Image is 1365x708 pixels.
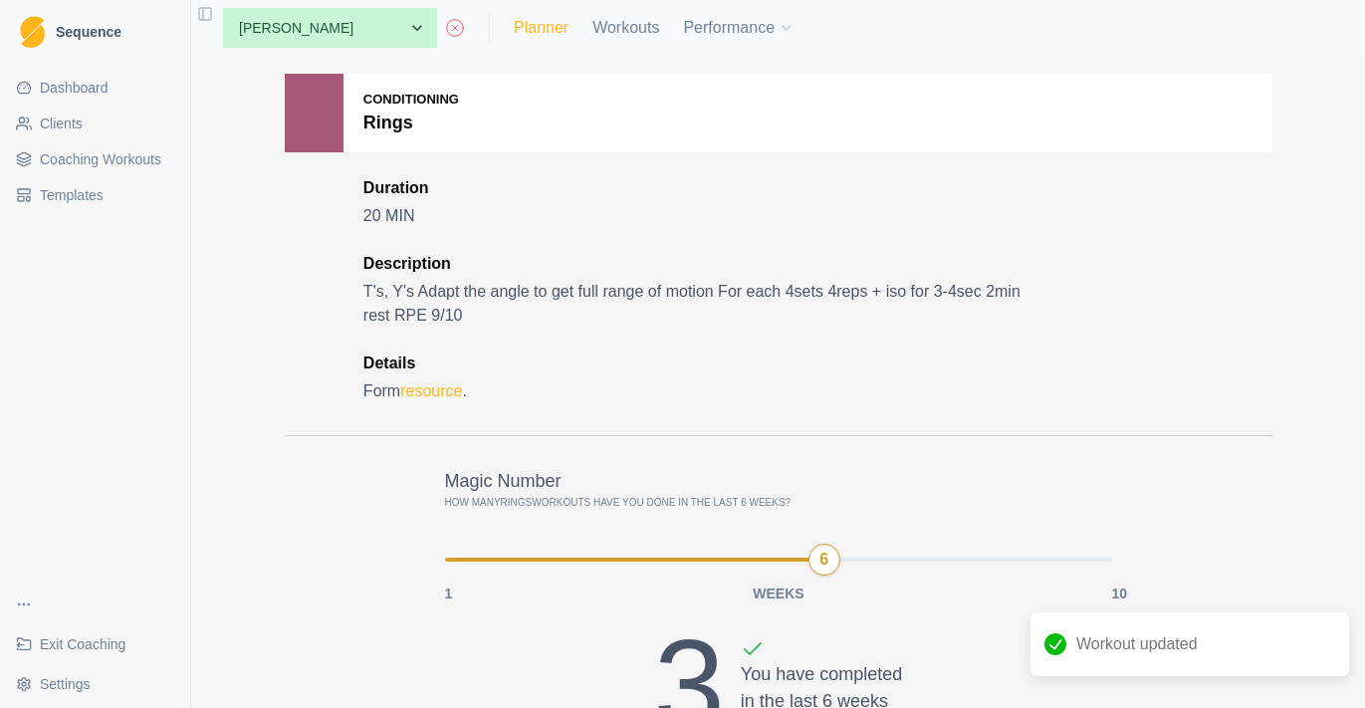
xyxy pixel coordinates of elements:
a: Templates [8,179,182,211]
p: Rings [363,110,459,136]
p: Description [363,252,1030,276]
span: Clients [40,114,83,133]
img: Logo [20,16,45,49]
p: Magic Number [445,468,1112,495]
p: How many Rings workouts have you done in the last 6 weeks? [445,495,1112,510]
p: Details [363,352,1030,375]
div: Workout updated [1030,612,1349,676]
a: Clients [8,108,182,139]
a: Coaching Workouts [8,143,182,175]
div: slider-ex-6 [808,544,840,576]
a: resource [400,382,462,399]
p: Form . [363,379,1030,403]
span: Templates [40,185,104,205]
span: Sequence [56,25,121,39]
a: LogoSequence [8,8,182,56]
span: Coaching Workouts [40,149,161,169]
p: Conditioning [363,90,459,110]
span: Exit Coaching [40,634,125,654]
a: Exit Coaching [8,628,182,660]
a: Planner [514,16,569,40]
div: 6 [819,548,828,572]
p: T's, Y's Adapt the angle to get full range of motion For each 4sets 4reps + iso for 3-4sec 2min r... [363,280,1030,328]
button: Performance [683,8,795,48]
button: Settings [8,668,182,700]
p: 20 MIN [363,204,1030,228]
span: Dashboard [40,78,109,98]
a: Workouts [592,16,659,40]
p: Duration [363,176,1030,200]
a: Dashboard [8,72,182,104]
